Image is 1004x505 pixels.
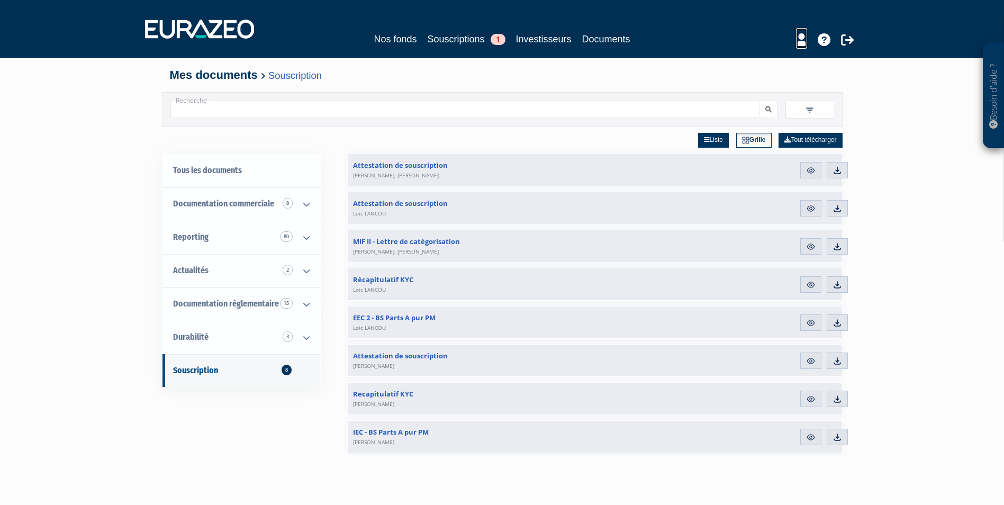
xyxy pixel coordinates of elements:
[173,365,218,375] span: Souscription
[353,248,439,255] span: [PERSON_NAME], [PERSON_NAME]
[280,298,293,309] span: 15
[173,232,209,242] span: Reporting
[806,204,816,213] img: eye.svg
[516,32,572,47] a: Investisseurs
[353,351,448,370] span: Attestation de souscription
[806,394,816,404] img: eye.svg
[353,362,394,369] span: [PERSON_NAME]
[348,345,659,376] a: Attestation de souscription[PERSON_NAME]
[145,20,254,39] img: 1732889491-logotype_eurazeo_blanc_rvb.png
[833,432,842,442] img: download.svg
[833,204,842,213] img: download.svg
[698,133,729,148] a: Liste
[173,299,279,309] span: Documentation règlementaire
[353,275,413,294] span: Récapitulatif KYC
[833,166,842,175] img: download.svg
[353,427,429,446] span: IEC - BS Parts A pur PM
[348,268,659,300] a: Récapitulatif KYCLoic LANCOU
[173,332,209,342] span: Durabilité
[806,432,816,442] img: eye.svg
[348,154,659,186] a: Attestation de souscription[PERSON_NAME], [PERSON_NAME]
[806,356,816,366] img: eye.svg
[833,242,842,251] img: download.svg
[348,383,659,414] a: Recapitulatif KYC[PERSON_NAME]
[988,48,1000,143] p: Besoin d'aide ?
[833,394,842,404] img: download.svg
[806,166,816,175] img: eye.svg
[833,318,842,328] img: download.svg
[173,199,274,209] span: Documentation commerciale
[162,221,320,254] a: Reporting 80
[283,331,293,342] span: 3
[742,137,749,144] img: grid.svg
[353,286,386,293] span: Loic LANCOU
[353,199,448,218] span: Attestation de souscription
[162,187,320,221] a: Documentation commerciale 8
[348,230,659,262] a: MIF II - Lettre de catégorisation[PERSON_NAME], [PERSON_NAME]
[806,242,816,251] img: eye.svg
[833,280,842,290] img: download.svg
[170,101,760,118] input: Recherche
[348,421,659,453] a: IEC - BS Parts A pur PM[PERSON_NAME]
[162,354,320,387] a: Souscription8
[348,306,659,338] a: EEC 2 - BS Parts A pur PMLoic LANCOU
[491,34,505,45] span: 1
[736,133,772,148] a: Grille
[374,32,417,47] a: Nos fonds
[162,254,320,287] a: Actualités 2
[170,69,835,82] h4: Mes documents
[268,70,322,81] a: Souscription
[353,160,448,179] span: Attestation de souscription
[353,313,436,332] span: EEC 2 - BS Parts A pur PM
[353,438,394,446] span: [PERSON_NAME]
[162,287,320,321] a: Documentation règlementaire 15
[348,192,659,224] a: Attestation de souscriptionLoic LANCOU
[283,198,293,209] span: 8
[833,356,842,366] img: download.svg
[353,324,386,331] span: Loic LANCOU
[805,105,815,115] img: filter.svg
[779,133,842,148] a: Tout télécharger
[173,265,209,275] span: Actualités
[280,231,293,242] span: 80
[806,280,816,290] img: eye.svg
[353,389,413,408] span: Recapitulatif KYC
[162,321,320,354] a: Durabilité 3
[582,32,630,48] a: Documents
[283,265,293,275] span: 2
[806,318,816,328] img: eye.svg
[282,365,292,375] span: 8
[427,32,505,47] a: Souscriptions1
[353,210,386,217] span: Loic LANCOU
[162,154,320,187] a: Tous les documents
[353,400,394,408] span: [PERSON_NAME]
[353,172,439,179] span: [PERSON_NAME], [PERSON_NAME]
[353,237,460,256] span: MIF II - Lettre de catégorisation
